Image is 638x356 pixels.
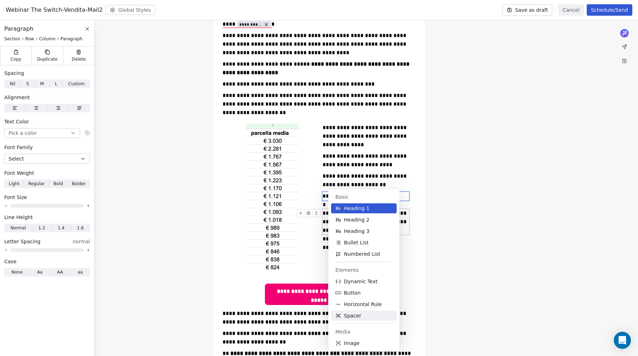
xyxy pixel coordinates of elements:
span: Aa [37,269,43,275]
button: Schedule/Send [587,4,632,16]
span: Select [9,155,24,162]
span: Button [344,289,361,296]
button: Bullet List [331,238,397,248]
span: Duplicate [37,56,57,62]
span: Dynamic Text [344,278,378,285]
span: Row [25,36,34,42]
button: Spacer [331,311,397,321]
span: Text Color [4,118,29,125]
span: Nil [10,81,15,87]
button: Dynamic Text [331,276,397,286]
span: Bold [53,180,63,187]
span: Heading 2 [344,216,370,223]
button: Button [331,288,397,298]
span: Bolder [72,180,86,187]
button: Heading 3 [331,226,397,236]
span: Webinar The Switch-Vendita-Mail2 [6,6,103,14]
span: Case [4,258,16,265]
span: Delete [72,56,86,62]
span: Section [4,36,20,42]
span: Column [39,36,56,42]
span: aa [78,269,83,275]
span: 1.2 [38,225,45,231]
span: Horizontal Rule [344,301,382,308]
span: Normal [10,225,26,231]
span: Font Weight [4,169,34,177]
button: Global Styles [105,5,155,15]
span: None [11,269,22,275]
span: Image [344,340,360,347]
span: L [55,81,57,87]
span: 1.6 [77,225,84,231]
button: Image [331,338,397,348]
span: Media [335,328,392,335]
span: Spacer [344,312,361,319]
span: Regular [28,180,45,187]
button: Save as draft [502,4,553,16]
span: Copy [10,56,21,62]
span: Paragraph [61,36,83,42]
span: Letter Spacing [4,238,41,245]
span: S [26,81,29,87]
span: Light [9,180,19,187]
span: Custom [68,81,85,87]
span: Line Height [4,214,33,221]
button: Numbered List [331,249,397,259]
button: Cancel [558,4,584,16]
span: normal [73,238,90,245]
span: M [40,81,44,87]
span: Font Size [4,194,27,201]
button: Pick a color [4,128,80,138]
span: AA [57,269,63,275]
div: Open Intercom Messenger [614,332,631,349]
span: Heading 1 [344,205,370,212]
span: Alignment [4,94,30,101]
span: Font Family [4,144,33,151]
span: Numbered List [344,250,380,258]
span: Elements [335,266,392,274]
span: Spacing [4,70,24,77]
button: Heading 1 [331,203,397,213]
span: Bullet List [344,239,368,246]
span: Heading 3 [344,228,370,235]
button: Horizontal Rule [331,299,397,309]
span: Paragraph [4,25,33,33]
button: Heading 2 [331,215,397,225]
span: To enrich screen reader interactions, please activate Accessibility in Grammarly extension settings [265,284,372,299]
span: Basic [335,193,392,200]
span: 1.4 [58,225,64,231]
